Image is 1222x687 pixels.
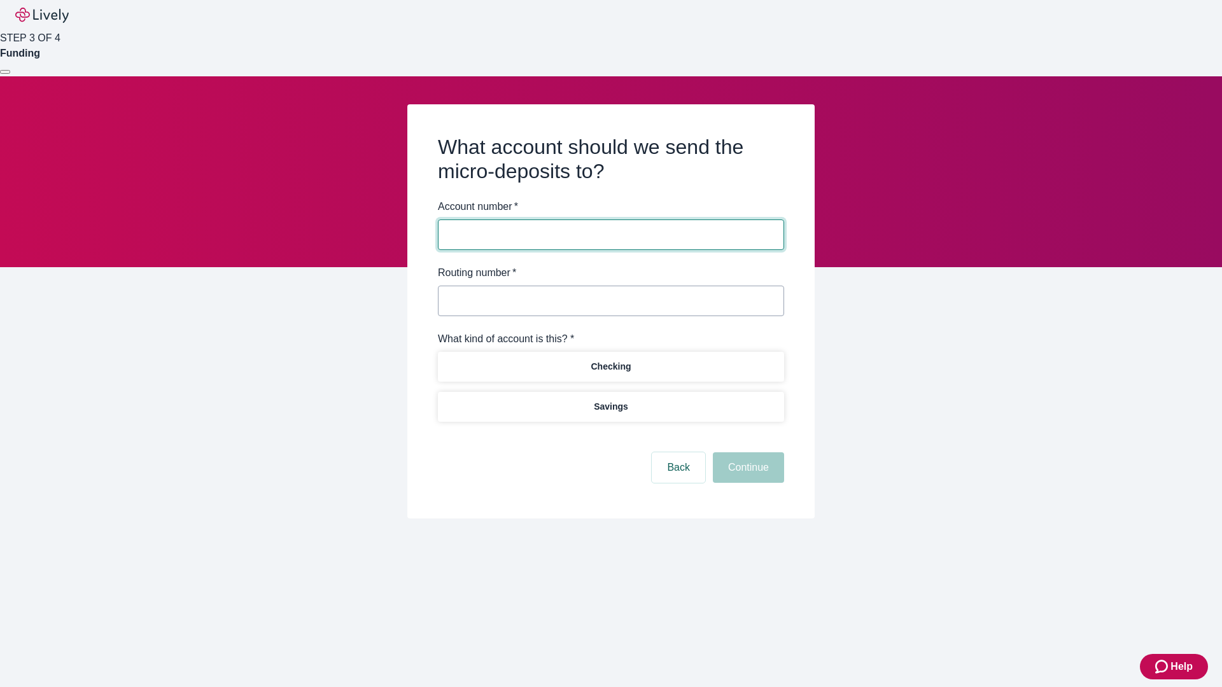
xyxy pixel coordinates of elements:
[15,8,69,23] img: Lively
[1170,659,1193,674] span: Help
[438,135,784,184] h2: What account should we send the micro-deposits to?
[438,392,784,422] button: Savings
[652,452,705,483] button: Back
[438,331,574,347] label: What kind of account is this? *
[1140,654,1208,679] button: Zendesk support iconHelp
[591,360,631,373] p: Checking
[438,199,518,214] label: Account number
[594,400,628,413] p: Savings
[438,352,784,382] button: Checking
[1155,659,1170,674] svg: Zendesk support icon
[438,265,516,281] label: Routing number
